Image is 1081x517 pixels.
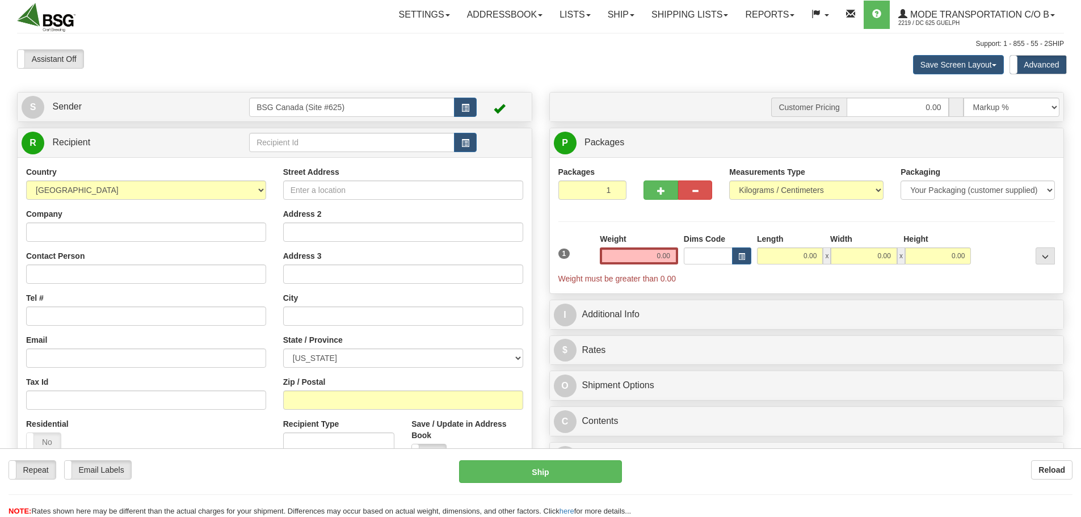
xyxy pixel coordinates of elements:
[52,102,82,111] span: Sender
[1038,465,1065,474] b: Reload
[600,233,626,245] label: Weight
[1036,247,1055,264] div: ...
[283,418,339,430] label: Recipient Type
[551,1,599,29] a: Lists
[554,374,1060,397] a: OShipment Options
[599,1,643,29] a: Ship
[9,461,56,479] label: Repeat
[558,166,595,178] label: Packages
[459,460,622,483] button: Ship
[684,233,725,245] label: Dims Code
[283,250,322,262] label: Address 3
[558,249,570,259] span: 1
[554,446,577,469] span: C
[283,334,343,346] label: State / Province
[412,444,446,463] label: No
[554,339,577,362] span: $
[22,96,44,119] span: S
[411,418,523,441] label: Save / Update in Address Book
[22,95,249,119] a: S Sender
[17,3,75,32] img: logo2219.jpg
[249,98,455,117] input: Sender Id
[65,461,131,479] label: Email Labels
[897,247,905,264] span: x
[554,410,577,433] span: C
[26,208,62,220] label: Company
[283,208,322,220] label: Address 2
[584,137,624,147] span: Packages
[22,131,224,154] a: R Recipient
[554,445,1060,469] a: CCustoms
[26,166,57,178] label: Country
[554,410,1060,433] a: CContents
[554,304,577,326] span: I
[898,18,983,29] span: 2219 / DC 625 Guelph
[1031,460,1072,480] button: Reload
[459,1,552,29] a: Addressbook
[903,233,928,245] label: Height
[52,137,90,147] span: Recipient
[22,132,44,154] span: R
[901,166,940,178] label: Packaging
[390,1,459,29] a: Settings
[27,433,61,451] label: No
[771,98,846,117] span: Customer Pricing
[757,233,784,245] label: Length
[554,132,577,154] span: P
[283,166,339,178] label: Street Address
[283,180,523,200] input: Enter a location
[823,247,831,264] span: x
[26,418,69,430] label: Residential
[283,376,326,388] label: Zip / Postal
[26,334,47,346] label: Email
[283,292,298,304] label: City
[560,507,574,515] a: here
[18,50,83,68] label: Assistant Off
[1010,56,1066,74] label: Advanced
[17,39,1064,49] div: Support: 1 - 855 - 55 - 2SHIP
[1055,200,1080,316] iframe: chat widget
[913,55,1004,74] button: Save Screen Layout
[26,250,85,262] label: Contact Person
[554,339,1060,362] a: $Rates
[907,10,1049,19] span: Mode Transportation c/o B
[830,233,852,245] label: Width
[890,1,1063,29] a: Mode Transportation c/o B 2219 / DC 625 Guelph
[554,131,1060,154] a: P Packages
[554,375,577,397] span: O
[737,1,803,29] a: Reports
[554,303,1060,326] a: IAdditional Info
[729,166,805,178] label: Measurements Type
[9,507,31,515] span: NOTE:
[249,133,455,152] input: Recipient Id
[26,376,48,388] label: Tax Id
[643,1,737,29] a: Shipping lists
[558,274,676,283] span: Weight must be greater than 0.00
[26,292,44,304] label: Tel #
